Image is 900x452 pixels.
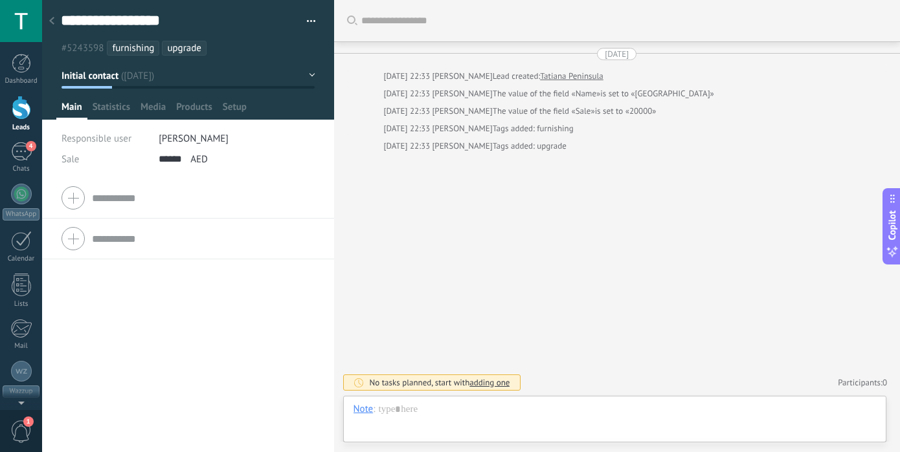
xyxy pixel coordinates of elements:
span: [PERSON_NAME] [159,133,229,145]
span: Tim К [432,70,492,81]
span: : [373,403,375,416]
span: Tim К [432,123,492,134]
img: Wazzup [16,365,27,377]
span: upgrade [167,42,201,54]
span: Tim К [432,140,492,151]
span: Main [62,101,82,120]
span: Responsible user [62,133,131,145]
a: Tatiana Peninsula [540,70,603,83]
span: Tags added: upgrade [493,140,567,153]
span: is set to «20000» [595,105,657,118]
div: Responsible user [62,128,149,149]
span: 0 [883,377,887,388]
div: Lists [3,300,40,308]
span: The value of the field «Name» [493,87,601,100]
div: Sale [62,149,149,169]
div: WhatsApp [3,208,39,221]
div: Chats [3,165,40,173]
div: Dashboard [3,77,40,85]
div: [DATE] 22:33 [384,105,433,118]
span: Sale [62,153,79,166]
span: Products [176,101,212,120]
span: Tim К [432,88,492,99]
div: [DATE] 22:33 [384,87,433,100]
span: AED [190,153,208,166]
span: The value of the field «Sale» [493,105,595,118]
div: No tasks planned, start with [370,377,510,388]
span: 1 [23,416,34,427]
div: Leads [3,124,40,132]
div: [DATE] 22:33 [384,140,433,153]
span: Tags added: furnishing [493,122,574,135]
span: adding one [469,377,510,388]
div: Calendar [3,255,40,263]
div: [DATE] 22:33 [384,122,433,135]
div: Lead created: [493,70,541,83]
span: Statistics [93,101,130,120]
span: Setup [223,101,247,120]
div: Wazzup [3,385,39,398]
span: Media [141,101,166,120]
div: Mail [3,342,40,350]
div: [DATE] 22:33 [384,70,433,83]
span: furnishing [112,42,154,54]
span: is set to «[GEOGRAPHIC_DATA]» [600,87,714,100]
span: Copilot [886,210,899,240]
span: 4 [26,141,36,151]
span: Tim К [432,105,492,116]
a: Participants:0 [838,377,887,388]
span: #5243598 [62,42,104,54]
div: [DATE] [605,48,629,60]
